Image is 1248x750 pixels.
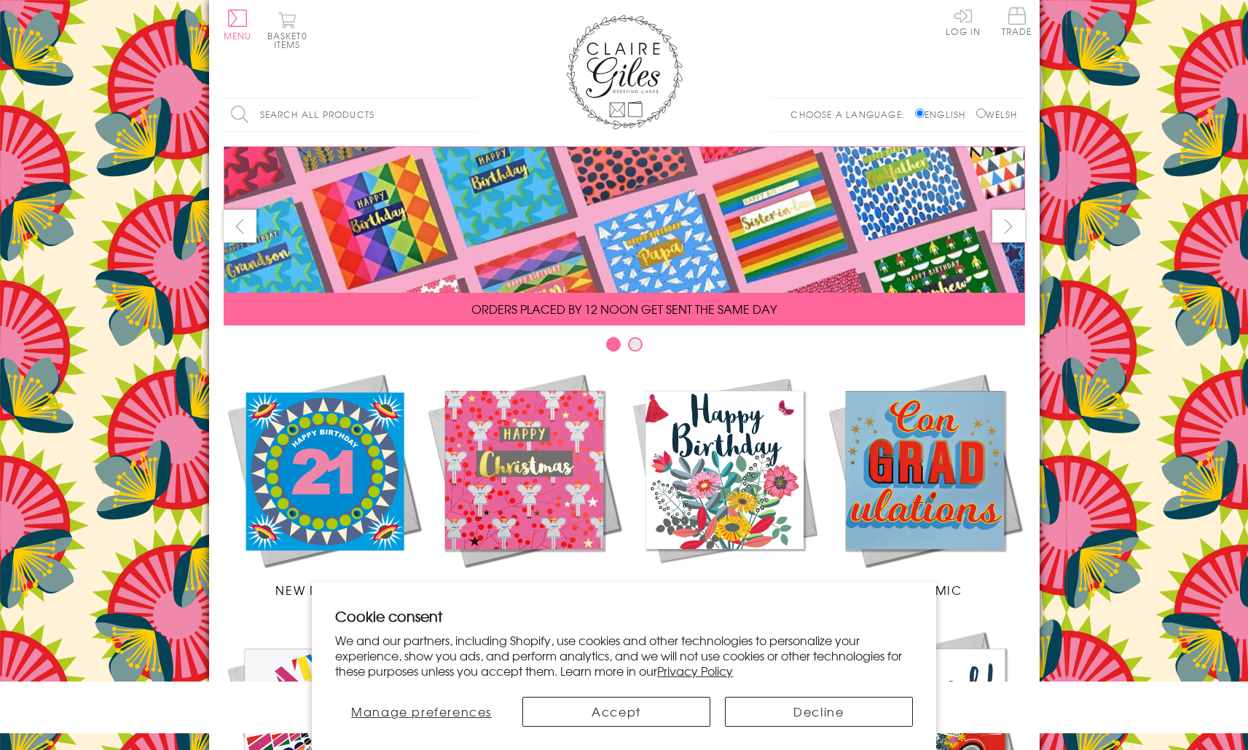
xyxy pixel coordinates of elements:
span: New Releases [275,581,371,599]
span: Christmas [487,581,561,599]
a: Birthdays [624,370,825,599]
span: ORDERS PLACED BY 12 NOON GET SENT THE SAME DAY [471,300,777,317]
a: Academic [825,370,1025,599]
a: Christmas [424,370,624,599]
span: Manage preferences [351,703,492,720]
p: We and our partners, including Shopify, use cookies and other technologies to personalize your ex... [335,633,913,678]
span: Academic [887,581,962,599]
a: Trade [1002,7,1032,39]
input: Welsh [976,108,986,118]
a: Privacy Policy [657,662,733,679]
span: 0 items [274,29,307,51]
p: Choose a language: [790,108,912,121]
div: Carousel Pagination [224,336,1025,359]
button: Carousel Page 2 [628,337,643,352]
h2: Cookie consent [335,606,913,626]
button: Carousel Page 1 (Current Slide) [606,337,621,352]
label: English [915,108,973,121]
button: Accept [522,697,710,727]
button: Manage preferences [335,697,508,727]
button: next [992,210,1025,242]
span: Birthdays [689,581,759,599]
a: Log In [946,7,981,36]
input: Search all products [224,98,479,131]
input: Search [464,98,479,131]
button: Decline [725,697,913,727]
label: Welsh [976,108,1018,121]
button: Menu [224,9,252,40]
button: prev [224,210,256,242]
span: Menu [224,29,252,42]
button: Basket0 items [267,12,307,49]
img: Claire Giles Greetings Cards [566,15,683,130]
a: New Releases [224,370,424,599]
input: English [915,108,925,118]
span: Trade [1002,7,1032,36]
